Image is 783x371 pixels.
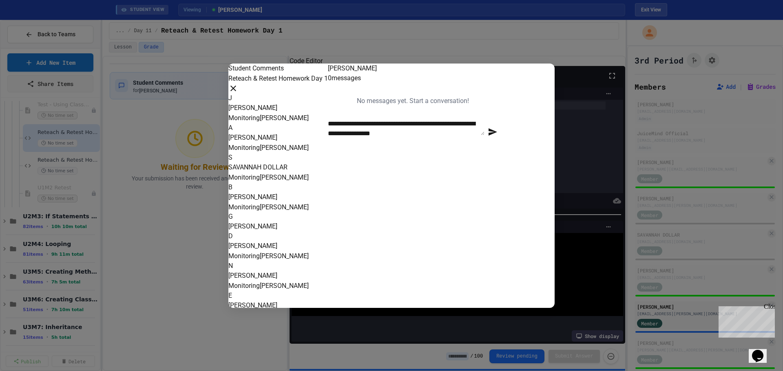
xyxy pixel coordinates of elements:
[228,103,328,113] p: [PERSON_NAME]
[228,93,328,123] div: J[PERSON_NAME]Monitoring[PERSON_NAME]
[228,114,309,122] span: Monitoring [PERSON_NAME]
[228,153,328,182] div: SSAVANNAH DOLLARMonitoring[PERSON_NAME]
[228,182,328,192] div: B
[228,212,328,222] div: G
[228,133,328,143] p: [PERSON_NAME]
[228,291,328,321] div: E[PERSON_NAME]
[328,64,498,73] h6: [PERSON_NAME]
[228,192,328,202] p: [PERSON_NAME]
[3,3,56,52] div: Chat with us now!Close
[228,291,328,301] div: E
[228,252,309,260] span: Monitoring [PERSON_NAME]
[228,261,328,291] div: N[PERSON_NAME]Monitoring[PERSON_NAME]
[715,303,775,338] iframe: chat widget
[328,73,498,83] p: 0 message s
[228,74,328,82] span: Reteach & Retest Homework Day 1
[228,241,328,251] p: [PERSON_NAME]
[228,162,328,172] p: SAVANNAH DOLLAR
[228,182,328,212] div: B[PERSON_NAME]Monitoring[PERSON_NAME]
[228,261,328,271] div: N
[228,153,328,162] div: S
[228,123,328,153] div: A[PERSON_NAME]Monitoring[PERSON_NAME]
[228,231,328,261] div: D[PERSON_NAME]Monitoring[PERSON_NAME]
[228,123,328,133] div: A
[228,282,309,290] span: Monitoring [PERSON_NAME]
[228,222,328,231] p: [PERSON_NAME]
[228,93,328,103] div: J
[228,173,309,181] span: Monitoring [PERSON_NAME]
[228,64,328,73] h6: Student Comments
[228,144,309,151] span: Monitoring [PERSON_NAME]
[228,231,328,241] div: D
[228,301,328,310] p: [PERSON_NAME]
[749,338,775,363] iframe: chat widget
[228,203,309,211] span: Monitoring [PERSON_NAME]
[228,212,328,231] div: G[PERSON_NAME]
[228,271,328,281] p: [PERSON_NAME]
[328,96,498,106] p: No messages yet. Start a conversation!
